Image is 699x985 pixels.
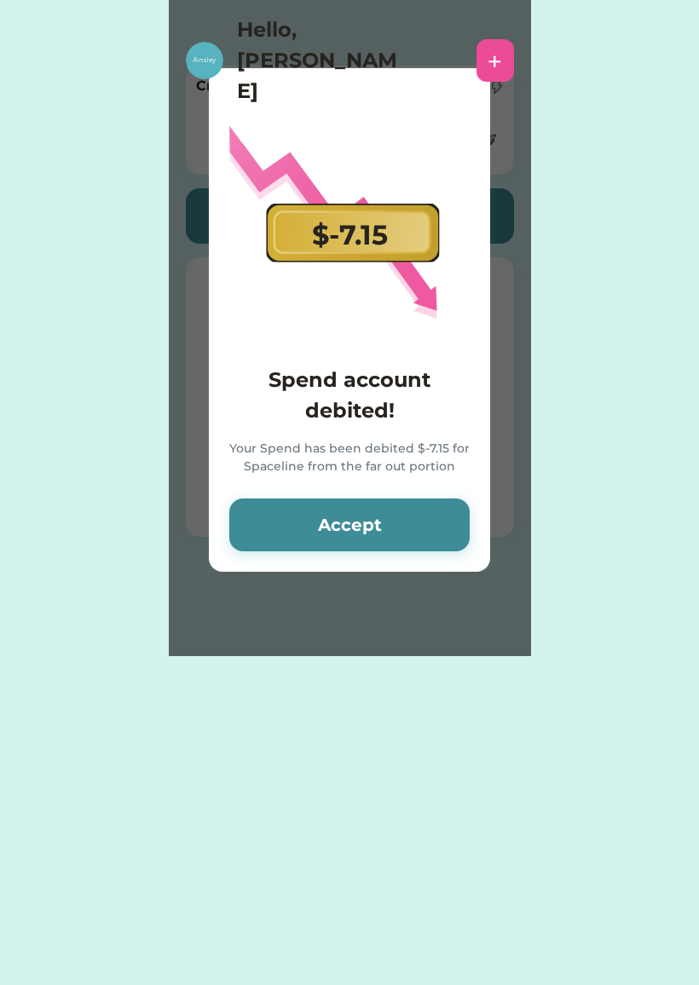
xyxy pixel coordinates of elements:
div: Your Spend has been debited $-7.15 for Spaceline from the far out portion [229,440,470,478]
div: $-7.15 [312,215,388,256]
h4: Spend account debited! [229,365,470,426]
div: + [488,48,502,73]
h4: Hello, [PERSON_NAME] [237,14,407,107]
button: Accept [229,498,470,551]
